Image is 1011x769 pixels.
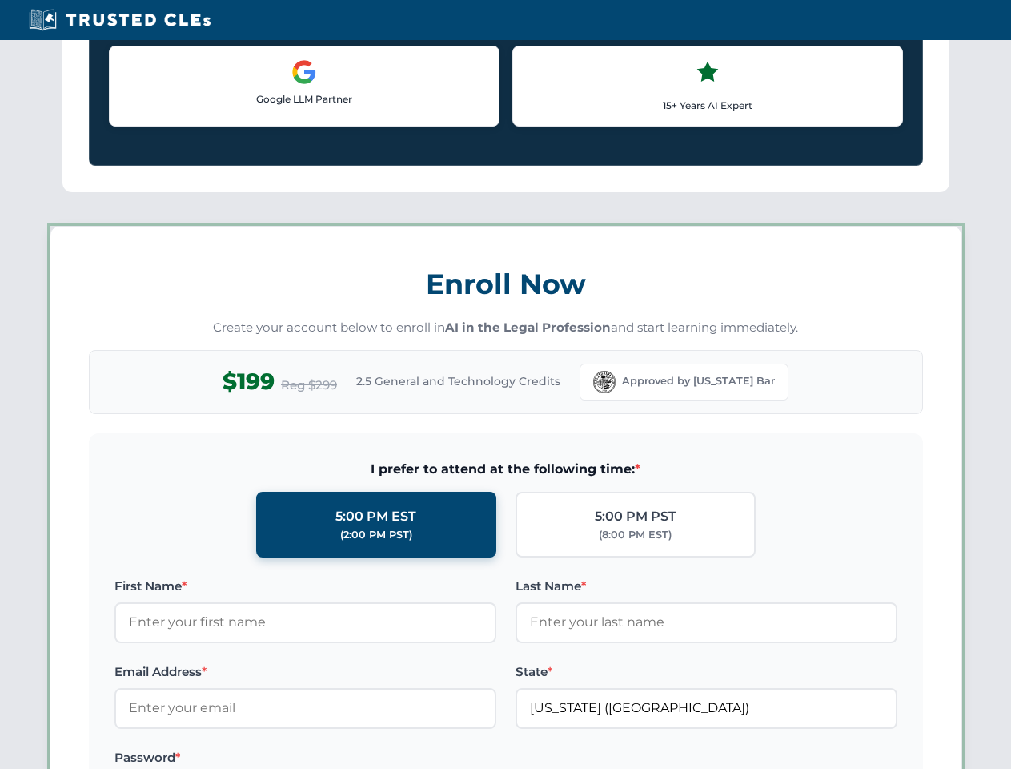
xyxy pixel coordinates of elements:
input: Enter your email [114,688,496,728]
label: Last Name [516,577,897,596]
span: Approved by [US_STATE] Bar [622,373,775,389]
span: 2.5 General and Technology Credits [356,372,560,390]
label: State [516,662,897,682]
input: Enter your first name [114,602,496,642]
p: 15+ Years AI Expert [526,98,889,113]
p: Google LLM Partner [122,91,486,107]
div: (8:00 PM EST) [599,527,672,543]
div: (2:00 PM PST) [340,527,412,543]
img: Trusted CLEs [24,8,215,32]
input: Enter your last name [516,602,897,642]
input: Florida (FL) [516,688,897,728]
h3: Enroll Now [89,259,923,309]
label: First Name [114,577,496,596]
div: 5:00 PM PST [595,506,676,527]
label: Password [114,748,496,767]
p: Create your account below to enroll in and start learning immediately. [89,319,923,337]
strong: AI in the Legal Profession [445,320,611,335]
label: Email Address [114,662,496,682]
div: 5:00 PM EST [335,506,416,527]
span: Reg $299 [281,376,337,395]
img: Florida Bar [593,371,616,393]
span: I prefer to attend at the following time: [114,459,897,480]
img: Google [291,59,317,85]
span: $199 [223,364,275,400]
